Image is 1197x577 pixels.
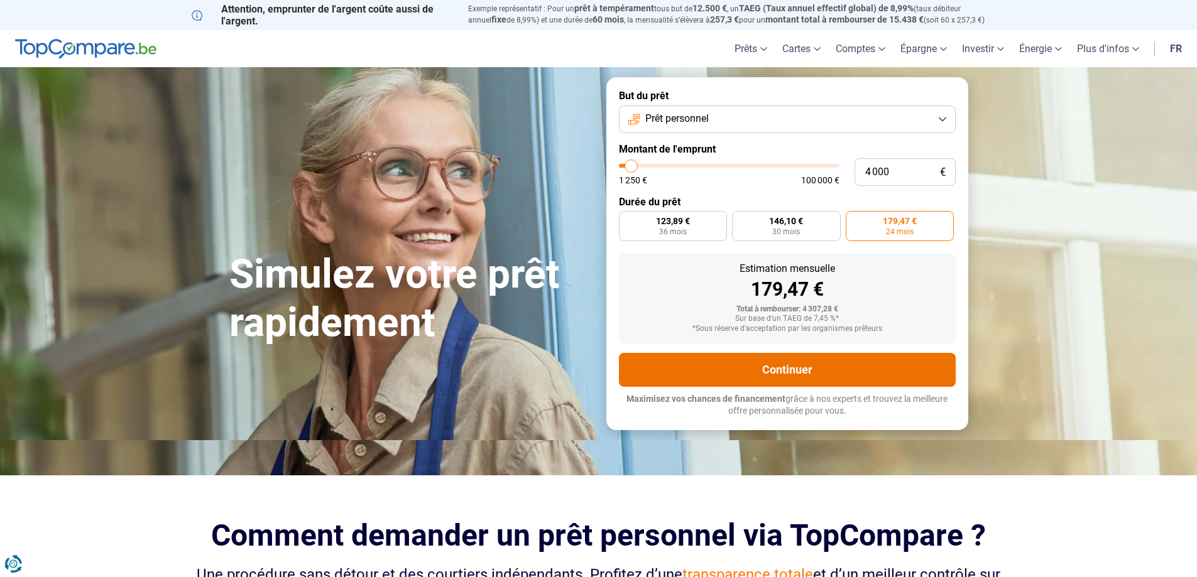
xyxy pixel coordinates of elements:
[626,394,785,404] span: Maximisez vos chances de financement
[739,3,914,13] span: TAEG (Taux annuel effectif global) de 8,99%
[710,14,739,24] span: 257,3 €
[954,30,1012,67] a: Investir
[619,176,647,185] span: 1 250 €
[15,39,156,59] img: TopCompare
[772,228,800,235] span: 30 mois
[1069,30,1147,67] a: Plus d'infos
[192,518,1006,553] h2: Comment demander un prêt personnel via TopCompare ?
[769,217,803,225] span: 146,10 €
[619,90,956,102] label: But du prêt
[775,30,828,67] a: Cartes
[629,305,946,314] div: Total à rembourser: 4 307,28 €
[629,315,946,323] div: Sur base d'un TAEG de 7,45 %*
[629,264,946,274] div: Estimation mensuelle
[883,217,917,225] span: 179,47 €
[656,217,690,225] span: 123,89 €
[229,251,591,347] h1: Simulez votre prêt rapidement
[574,3,654,13] span: prêt à tempérament
[692,3,727,13] span: 12.500 €
[801,176,839,185] span: 100 000 €
[1012,30,1069,67] a: Énergie
[491,14,506,24] span: fixe
[727,30,775,67] a: Prêts
[468,3,1006,26] p: Exemple représentatif : Pour un tous but de , un (taux débiteur annuel de 8,99%) et une durée de ...
[593,14,624,24] span: 60 mois
[192,3,453,27] p: Attention, emprunter de l'argent coûte aussi de l'argent.
[828,30,893,67] a: Comptes
[659,228,687,235] span: 36 mois
[629,325,946,333] div: *Sous réserve d'acceptation par les organismes prêteurs
[765,14,924,24] span: montant total à rembourser de 15.438 €
[619,105,956,133] button: Prêt personnel
[886,228,914,235] span: 24 mois
[619,143,956,155] label: Montant de l'emprunt
[619,196,956,208] label: Durée du prêt
[619,393,956,418] p: grâce à nos experts et trouvez la meilleure offre personnalisée pour vous.
[619,353,956,387] button: Continuer
[645,112,709,126] span: Prêt personnel
[893,30,954,67] a: Épargne
[940,167,946,178] span: €
[629,280,946,299] div: 179,47 €
[1162,30,1189,67] a: fr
